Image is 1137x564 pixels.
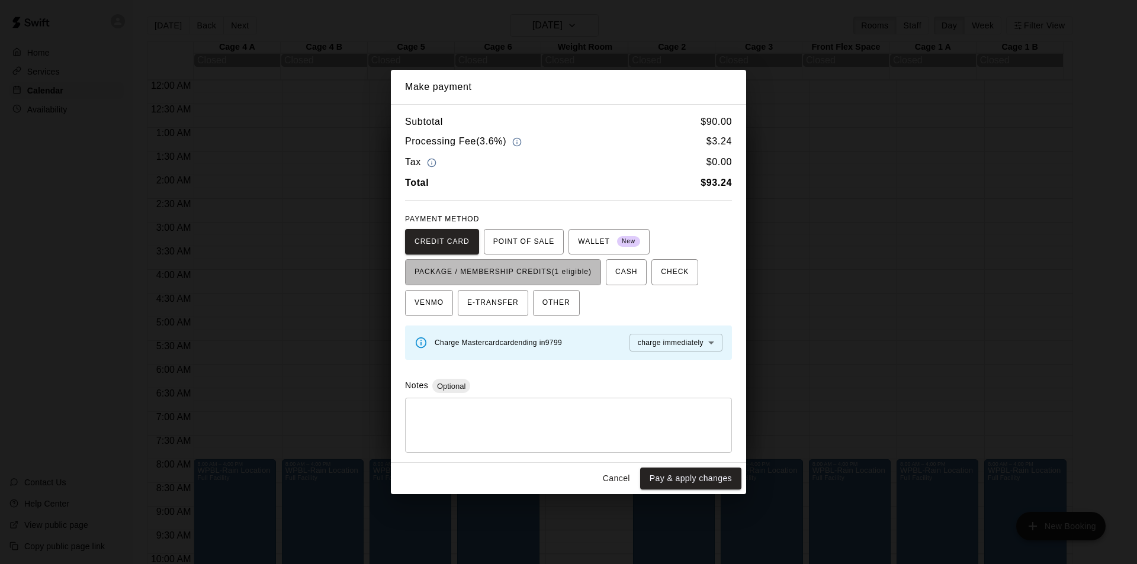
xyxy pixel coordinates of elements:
[405,229,479,255] button: CREDIT CARD
[706,154,732,170] h6: $ 0.00
[405,134,525,150] h6: Processing Fee ( 3.6% )
[661,263,689,282] span: CHECK
[568,229,650,255] button: WALLET New
[640,468,741,489] button: Pay & apply changes
[405,381,428,390] label: Notes
[458,290,528,316] button: E-TRANSFER
[701,114,732,130] h6: $ 90.00
[467,294,519,312] span: E-TRANSFER
[598,468,635,489] button: Cancel
[638,339,704,347] span: charge immediately
[405,259,601,285] button: PACKAGE / MEMBERSHIP CREDITS(1 eligible)
[706,134,732,150] h6: $ 3.24
[405,290,453,316] button: VENMO
[651,259,698,285] button: CHECK
[415,233,470,252] span: CREDIT CARD
[405,114,443,130] h6: Subtotal
[533,290,580,316] button: OTHER
[578,233,640,252] span: WALLET
[432,382,470,391] span: Optional
[617,234,640,250] span: New
[606,259,647,285] button: CASH
[415,263,592,282] span: PACKAGE / MEMBERSHIP CREDITS (1 eligible)
[615,263,637,282] span: CASH
[391,70,746,104] h2: Make payment
[542,294,570,312] span: OTHER
[405,215,479,223] span: PAYMENT METHOD
[484,229,564,255] button: POINT OF SALE
[493,233,554,252] span: POINT OF SALE
[405,178,429,188] b: Total
[415,294,444,312] span: VENMO
[701,178,732,188] b: $ 93.24
[435,339,562,347] span: Charge Mastercard card ending in 9799
[405,154,439,170] h6: Tax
